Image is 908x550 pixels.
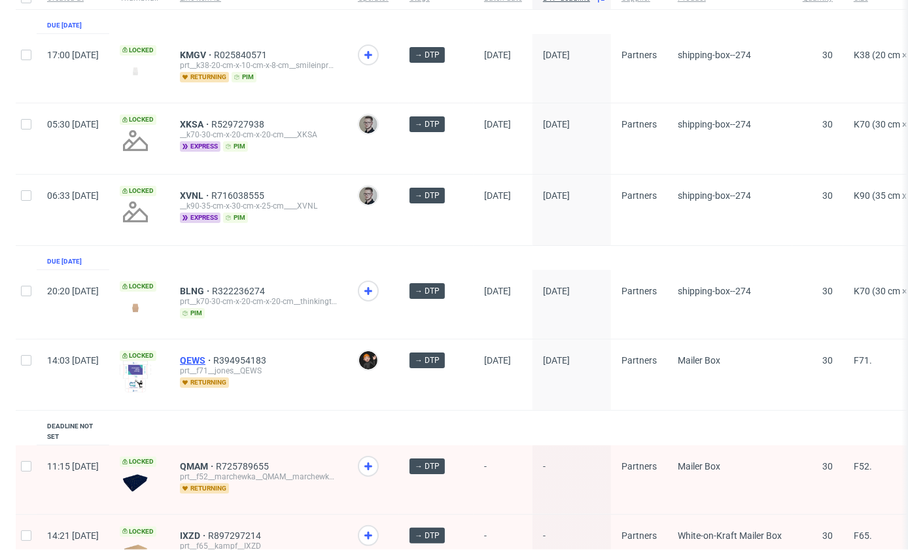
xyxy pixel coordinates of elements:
span: [DATE] [484,286,511,296]
span: Locked [120,281,156,292]
span: 30 [822,286,833,296]
span: R025840571 [214,50,270,60]
span: shipping-box--274 [678,50,751,60]
span: Partners [621,530,657,541]
div: prt__f71__jones__QEWS [180,366,337,376]
span: - [543,461,601,498]
span: pim [223,213,248,223]
a: QMAM [180,461,216,472]
span: shipping-box--274 [678,119,751,129]
span: 30 [822,50,833,60]
span: White-on-Kraft Mailer Box [678,530,782,541]
span: shipping-box--274 [678,286,751,296]
span: Partners [621,119,657,129]
span: 30 [822,355,833,366]
span: 05:30 [DATE] [47,119,99,129]
img: Krystian Gaza [359,186,377,205]
span: 20:20 [DATE] [47,286,99,296]
span: 30 [822,461,833,472]
span: [DATE] [484,190,511,201]
span: [DATE] [543,119,570,129]
span: → DTP [415,190,440,201]
img: no_design.png [120,196,151,228]
span: pim [223,141,248,152]
span: Locked [120,526,156,537]
span: shipping-box--274 [678,190,751,201]
span: F71. [854,355,872,366]
span: Locked [120,456,156,467]
span: [DATE] [484,355,511,366]
img: version_two_editor_design.png [120,361,151,392]
img: version_two_editor_design [120,62,151,80]
div: Due [DATE] [47,256,82,267]
a: KMGV [180,50,214,60]
span: Mailer Box [678,461,720,472]
div: __k70-30-cm-x-20-cm-x-20-cm____XKSA [180,129,337,140]
img: Krystian Gaza [359,115,377,133]
div: prt__k70-30-cm-x-20-cm-x-20-cm__thinkingtech_gmbh_co_kg__BLNG [180,296,337,307]
a: R529727938 [211,119,267,129]
span: → DTP [415,530,440,541]
span: F65. [854,530,872,541]
a: BLNG [180,286,212,296]
span: Locked [120,45,156,56]
div: __k90-35-cm-x-30-cm-x-25-cm____XVNL [180,201,337,211]
span: [DATE] [543,190,570,201]
span: [DATE] [543,50,570,60]
a: R394954183 [213,355,269,366]
span: 14:03 [DATE] [47,355,99,366]
span: - [484,461,522,498]
a: QEWS [180,355,213,366]
span: → DTP [415,460,440,472]
span: → DTP [415,49,440,61]
span: express [180,141,220,152]
div: prt__k38-20-cm-x-10-cm-x-8-cm__smileinprogress__KMGV [180,60,337,71]
div: Deadline not set [47,421,99,442]
span: [DATE] [543,355,570,366]
span: Mailer Box [678,355,720,366]
span: pim [232,72,256,82]
span: Partners [621,50,657,60]
a: R725789655 [216,461,271,472]
span: Partners [621,190,657,201]
span: Partners [621,286,657,296]
span: 17:00 [DATE] [47,50,99,60]
span: F52. [854,461,872,472]
a: XKSA [180,119,211,129]
span: Partners [621,461,657,472]
a: R322236274 [212,286,268,296]
span: Locked [120,114,156,125]
span: pim [180,308,205,318]
span: 30 [822,119,833,129]
span: returning [180,72,229,82]
span: Locked [120,186,156,196]
span: [DATE] [484,119,511,129]
span: 30 [822,530,833,541]
span: express [180,213,220,223]
a: R716038555 [211,190,267,201]
span: 14:21 [DATE] [47,530,99,541]
span: 11:15 [DATE] [47,461,99,472]
img: data [120,474,151,492]
span: returning [180,377,229,388]
span: → DTP [415,285,440,297]
img: Dominik Grosicki [359,351,377,370]
a: XVNL [180,190,211,201]
span: returning [180,483,229,494]
span: [DATE] [543,286,570,296]
a: R897297214 [208,530,264,541]
span: IXZD [180,530,208,541]
span: 30 [822,190,833,201]
span: [DATE] [484,50,511,60]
